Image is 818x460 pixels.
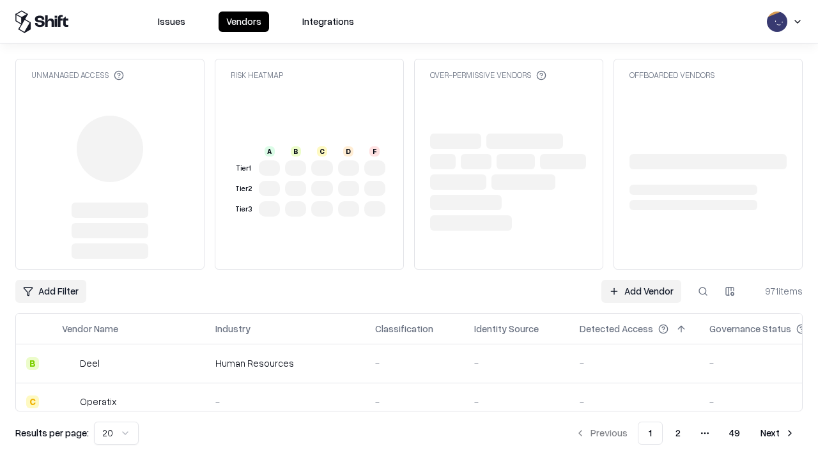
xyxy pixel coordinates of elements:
button: 2 [665,422,691,445]
div: - [375,395,454,408]
div: - [580,395,689,408]
div: B [26,357,39,370]
div: F [369,146,380,157]
button: 1 [638,422,663,445]
div: 971 items [752,284,803,298]
div: C [26,395,39,408]
img: Operatix [62,395,75,408]
img: Deel [62,357,75,370]
div: Identity Source [474,322,539,335]
div: Deel [80,356,100,370]
div: D [343,146,353,157]
button: 49 [719,422,750,445]
div: Classification [375,322,433,335]
div: Tier 1 [233,163,254,174]
div: Tier 3 [233,204,254,215]
div: B [291,146,301,157]
p: Results per page: [15,426,89,440]
div: Operatix [80,395,116,408]
div: Governance Status [709,322,791,335]
div: Over-Permissive Vendors [430,70,546,80]
div: Offboarded Vendors [629,70,714,80]
div: Risk Heatmap [231,70,283,80]
div: Industry [215,322,251,335]
div: - [215,395,355,408]
div: Human Resources [215,356,355,370]
div: Detected Access [580,322,653,335]
div: - [474,395,559,408]
div: Vendor Name [62,322,118,335]
div: - [375,356,454,370]
button: Integrations [295,11,362,32]
a: Add Vendor [601,280,681,303]
div: - [474,356,559,370]
button: Next [753,422,803,445]
nav: pagination [567,422,803,445]
div: Unmanaged Access [31,70,124,80]
button: Vendors [219,11,269,32]
button: Issues [150,11,193,32]
div: A [265,146,275,157]
button: Add Filter [15,280,86,303]
div: C [317,146,327,157]
div: - [580,356,689,370]
div: Tier 2 [233,183,254,194]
